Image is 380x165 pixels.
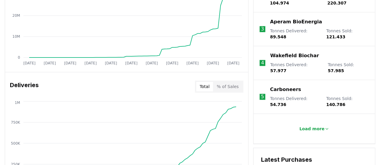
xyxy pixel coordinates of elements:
tspan: 500K [11,141,20,145]
button: Total [196,82,213,91]
p: Load more [299,126,324,132]
tspan: [DATE] [64,61,76,65]
tspan: [DATE] [166,61,178,65]
tspan: 0 [18,55,20,60]
h3: Latest Purchases [261,155,368,164]
a: Carboneers [270,86,301,93]
tspan: [DATE] [146,61,158,65]
tspan: 10M [12,34,20,39]
tspan: [DATE] [227,61,240,65]
tspan: [DATE] [23,61,36,65]
a: Wakefield Biochar [270,52,319,59]
p: Tonnes Delivered : [270,28,320,40]
span: 54.736 [270,102,286,107]
tspan: [DATE] [207,61,219,65]
span: 140.786 [326,102,345,107]
span: 220.307 [327,1,346,5]
p: Tonnes Sold : [326,96,369,108]
h3: Deliveries [10,81,39,93]
button: Load more [294,123,334,135]
p: Tonnes Delivered : [270,96,320,108]
span: 57.985 [328,68,344,73]
button: % of Sales [213,82,242,91]
p: 3 [261,25,264,33]
p: Tonnes Delivered : [270,62,322,74]
tspan: [DATE] [187,61,199,65]
tspan: [DATE] [44,61,56,65]
p: 5 [261,93,264,100]
tspan: 750K [11,120,20,124]
tspan: [DATE] [125,61,138,65]
span: 57.977 [270,68,286,73]
tspan: 1M [15,100,20,105]
tspan: [DATE] [105,61,117,65]
tspan: 20M [12,13,20,18]
p: 4 [261,59,264,66]
tspan: [DATE] [84,61,97,65]
span: 104.974 [270,1,289,5]
span: 89.548 [270,34,286,39]
p: Tonnes Sold : [326,28,369,40]
p: Tonnes Sold : [328,62,369,74]
span: 121.433 [326,34,345,39]
a: Aperam BioEnergia [270,18,322,25]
